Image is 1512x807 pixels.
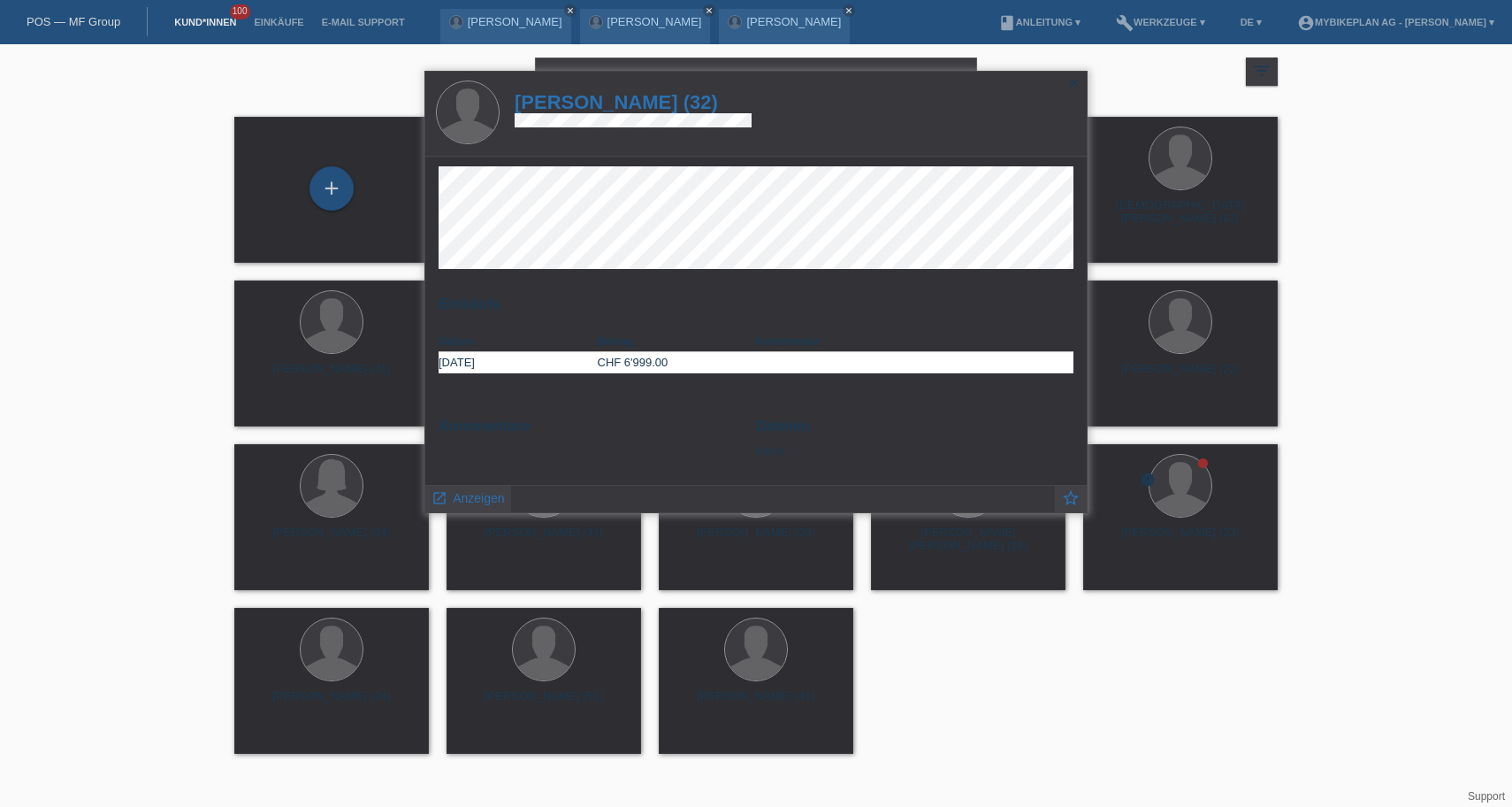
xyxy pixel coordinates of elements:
[27,15,120,28] a: POS — MF Group
[439,331,598,352] th: Datum
[673,526,839,554] div: [PERSON_NAME] (29)
[564,4,577,17] a: close
[461,689,627,718] div: [PERSON_NAME] (51)
[1140,472,1156,488] i: error
[431,490,447,506] i: launch
[1061,490,1081,512] a: star_border
[461,526,627,554] div: [PERSON_NAME] (34)
[165,17,245,27] a: Kund*innen
[1097,526,1264,554] div: [PERSON_NAME] (33)
[230,4,251,19] span: 100
[746,15,841,28] a: [PERSON_NAME]
[439,296,1073,322] h2: Einkäufe
[1252,61,1271,81] i: filter_list
[703,4,715,17] a: close
[1116,14,1134,32] i: build
[248,689,415,718] div: [PERSON_NAME] (24)
[756,331,1073,352] th: Kommentar
[598,331,757,352] th: Betrag
[1107,17,1214,27] a: buildWerkzeuge ▾
[1097,362,1264,390] div: [PERSON_NAME] (22)
[998,14,1016,32] i: book
[705,6,714,15] i: close
[1067,76,1081,90] i: close
[439,352,598,373] td: [DATE]
[310,173,353,204] div: Kund*in hinzufügen
[947,67,968,88] i: close
[1232,17,1271,27] a: DE ▾
[468,15,562,28] a: [PERSON_NAME]
[515,91,752,113] a: [PERSON_NAME] (32)
[989,17,1089,27] a: bookAnleitung ▾
[1468,790,1505,803] a: Support
[885,526,1051,554] div: [PERSON_NAME] [PERSON_NAME] (28)
[248,362,415,390] div: [PERSON_NAME] (31)
[843,4,855,17] a: close
[607,15,702,28] a: [PERSON_NAME]
[245,17,312,27] a: Einkäufe
[1097,198,1264,227] div: [DEMOGRAPHIC_DATA][PERSON_NAME] (47)
[756,418,1073,457] div: Keine
[566,6,575,15] i: close
[1288,17,1503,27] a: account_circleMybikeplan AG - [PERSON_NAME] ▾
[1140,472,1156,490] div: Unbestätigt, in Bearbeitung
[313,17,414,27] a: E-Mail Support
[439,418,743,444] h2: Kommentare
[453,491,504,505] span: Anzeigen
[1061,488,1081,508] i: star_border
[598,352,757,373] td: CHF 6'999.00
[673,689,839,718] div: [PERSON_NAME] (41)
[248,526,415,554] div: [PERSON_NAME] (34)
[431,486,505,508] a: launch Anzeigen
[756,418,1073,444] h2: Dateien
[844,6,853,15] i: close
[535,58,977,99] input: Suche...
[1297,14,1315,32] i: account_circle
